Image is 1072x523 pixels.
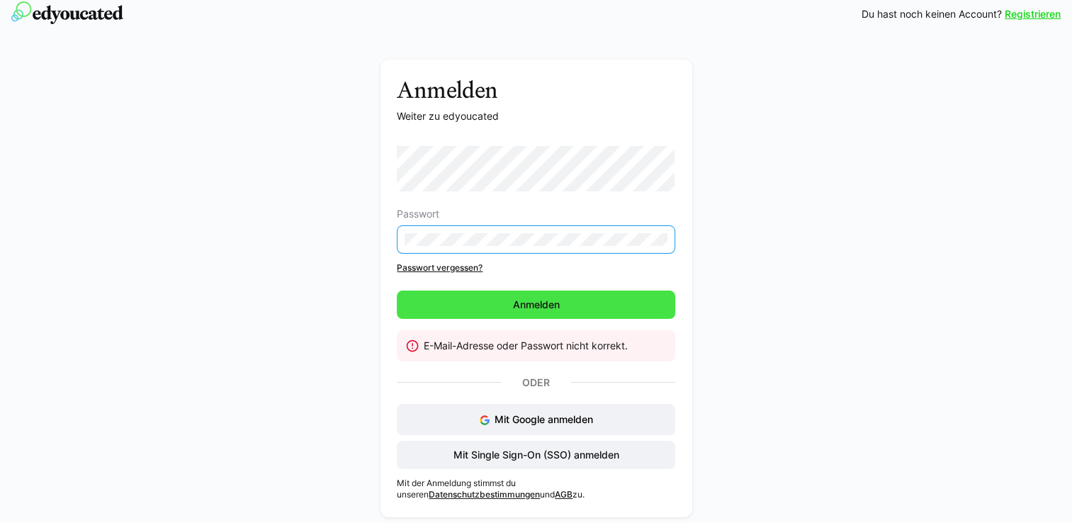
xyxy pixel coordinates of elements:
[397,441,675,469] button: Mit Single Sign-On (SSO) anmelden
[397,404,675,435] button: Mit Google anmelden
[501,373,570,393] p: Oder
[424,339,663,353] div: E-Mail-Adresse oder Passwort nicht korrekt.
[397,478,675,500] p: Mit der Anmeldung stimmst du unseren und zu.
[11,1,123,24] img: edyoucated
[862,7,1002,21] span: Du hast noch keinen Account?
[429,489,540,500] a: Datenschutzbestimmungen
[397,109,675,123] p: Weiter zu edyoucated
[1005,7,1061,21] a: Registrieren
[511,298,562,312] span: Anmelden
[397,208,439,220] span: Passwort
[495,413,593,425] span: Mit Google anmelden
[397,262,675,274] a: Passwort vergessen?
[397,291,675,319] button: Anmelden
[555,489,572,500] a: AGB
[451,448,621,462] span: Mit Single Sign-On (SSO) anmelden
[397,77,675,103] h3: Anmelden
